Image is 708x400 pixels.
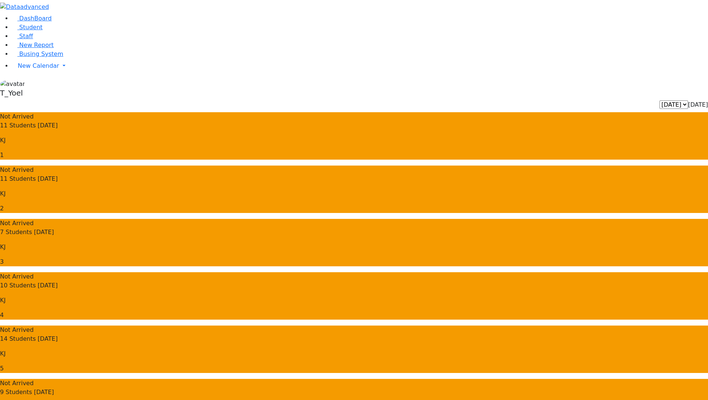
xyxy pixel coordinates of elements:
[19,50,63,57] span: Busing System
[19,24,43,31] span: Student
[12,33,33,40] a: Staff
[18,62,59,69] span: New Calendar
[12,59,708,73] a: New Calendar
[12,41,54,49] a: New Report
[12,50,63,57] a: Busing System
[19,41,54,49] span: New Report
[19,15,52,22] span: DashBoard
[688,101,708,108] span: Friday
[12,24,43,31] a: Student
[19,33,33,40] span: Staff
[12,15,52,22] a: DashBoard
